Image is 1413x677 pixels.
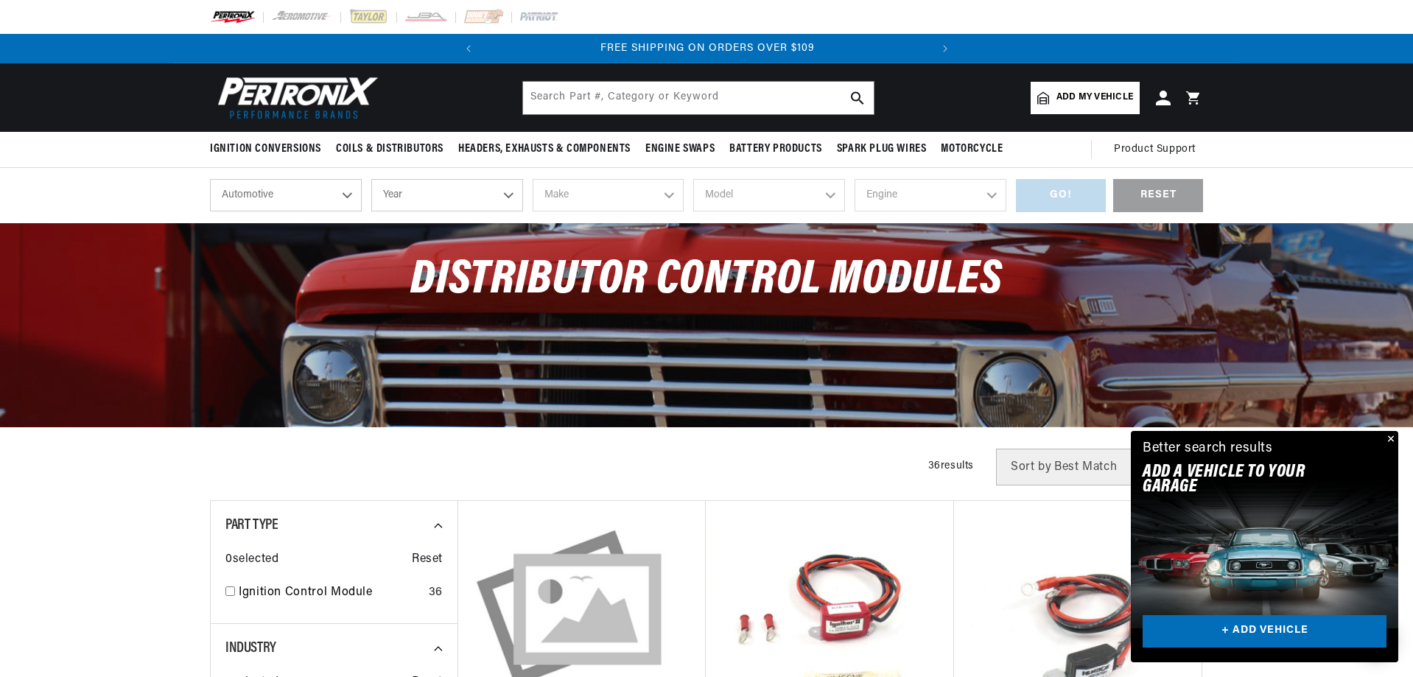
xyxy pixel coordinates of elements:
[454,34,483,63] button: Translation missing: en.sections.announcements.previous_announcement
[1031,82,1140,114] a: Add my vehicle
[1114,141,1196,158] span: Product Support
[1114,132,1203,167] summary: Product Support
[928,460,974,471] span: 36 results
[336,141,443,157] span: Coils & Distributors
[1113,179,1203,212] div: RESET
[941,141,1003,157] span: Motorcycle
[210,141,321,157] span: Ignition Conversions
[933,132,1010,166] summary: Motorcycle
[930,34,960,63] button: Translation missing: en.sections.announcements.next_announcement
[412,550,443,569] span: Reset
[225,518,278,533] span: Part Type
[645,141,715,157] span: Engine Swaps
[841,82,874,114] button: search button
[451,132,638,166] summary: Headers, Exhausts & Components
[484,41,931,57] div: 2 of 2
[855,179,1006,211] select: Engine
[329,132,451,166] summary: Coils & Distributors
[996,449,1188,485] select: Sort by
[830,132,934,166] summary: Spark Plug Wires
[429,583,443,603] div: 36
[458,141,631,157] span: Headers, Exhausts & Components
[837,141,927,157] span: Spark Plug Wires
[210,72,379,123] img: Pertronix
[729,141,822,157] span: Battery Products
[693,179,845,211] select: Model
[225,550,278,569] span: 0 selected
[1056,91,1133,105] span: Add my vehicle
[210,179,362,211] select: Ride Type
[410,256,1002,304] span: Distributor Control Modules
[1381,431,1398,449] button: Close
[484,41,931,57] div: Announcement
[210,132,329,166] summary: Ignition Conversions
[600,43,815,54] span: FREE SHIPPING ON ORDERS OVER $109
[1143,465,1350,495] h2: Add A VEHICLE to your garage
[371,179,523,211] select: Year
[1143,438,1273,460] div: Better search results
[1143,615,1386,648] a: + ADD VEHICLE
[533,179,684,211] select: Make
[1011,461,1051,473] span: Sort by
[239,583,423,603] a: Ignition Control Module
[173,34,1240,63] slideshow-component: Translation missing: en.sections.announcements.announcement_bar
[722,132,830,166] summary: Battery Products
[523,82,874,114] input: Search Part #, Category or Keyword
[225,641,276,656] span: Industry
[638,132,722,166] summary: Engine Swaps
